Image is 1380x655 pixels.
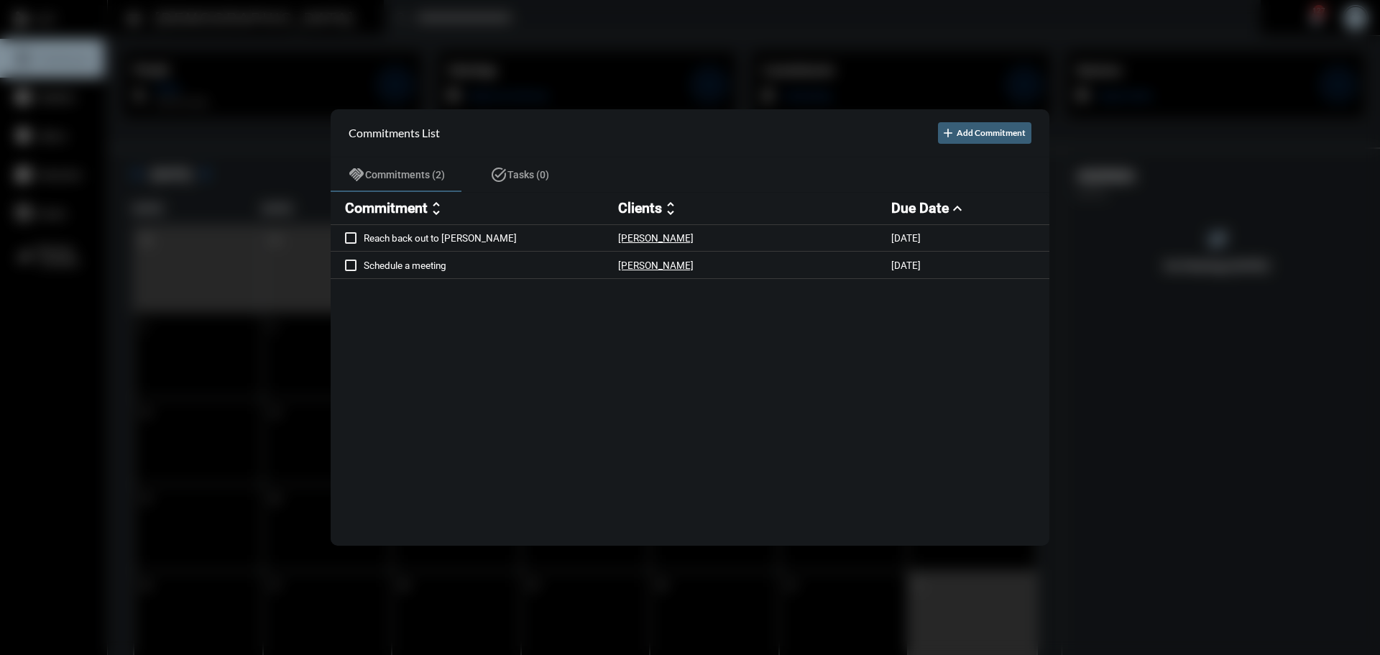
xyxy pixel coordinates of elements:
[949,200,966,217] mat-icon: expand_less
[941,126,955,140] mat-icon: add
[507,169,549,180] span: Tasks (0)
[891,232,921,244] p: [DATE]
[891,260,921,271] p: [DATE]
[490,166,507,183] mat-icon: task_alt
[348,166,365,183] mat-icon: handshake
[618,200,662,216] h2: Clients
[938,122,1031,144] button: Add Commitment
[364,260,618,271] p: Schedule a meeting
[618,260,694,271] p: [PERSON_NAME]
[618,232,694,244] p: [PERSON_NAME]
[428,200,445,217] mat-icon: unfold_more
[891,200,949,216] h2: Due Date
[345,200,428,216] h2: Commitment
[662,200,679,217] mat-icon: unfold_more
[364,232,618,244] p: Reach back out to [PERSON_NAME]
[365,169,445,180] span: Commitments (2)
[349,126,440,139] h2: Commitments List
